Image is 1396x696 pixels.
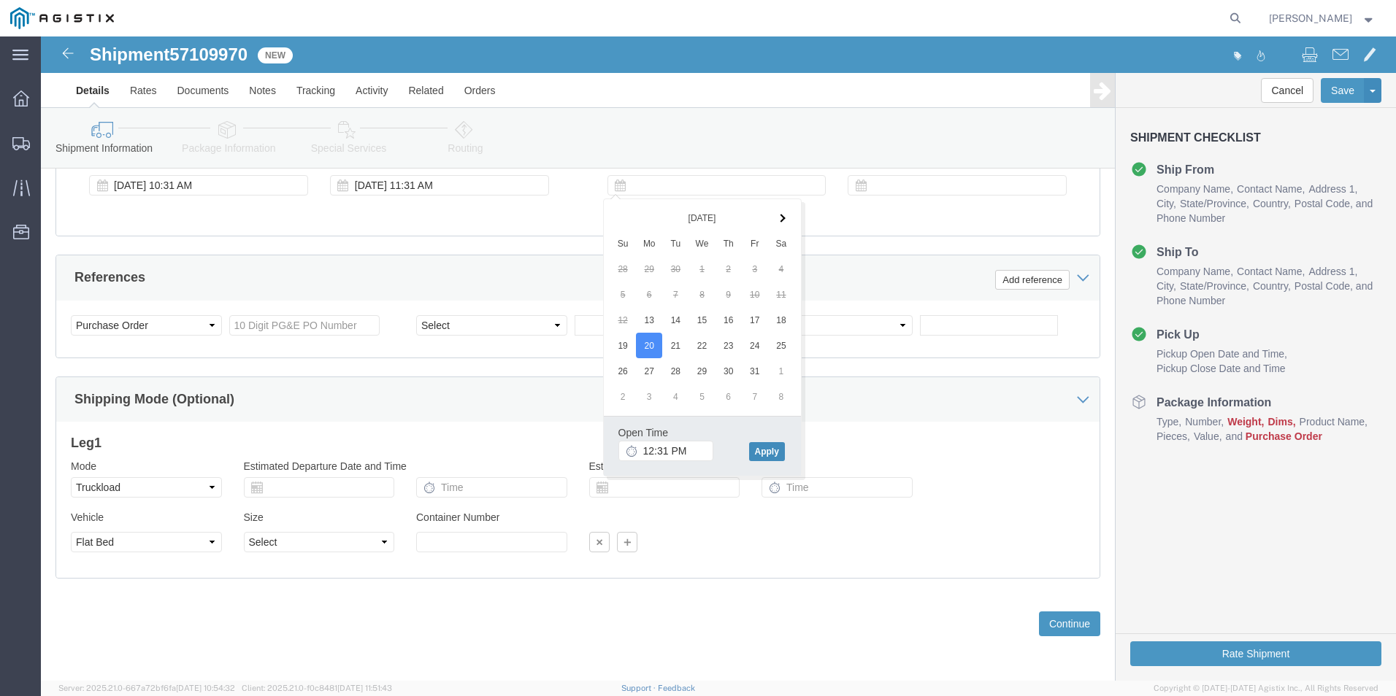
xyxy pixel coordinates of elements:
span: Copyright © [DATE]-[DATE] Agistix Inc., All Rights Reserved [1154,682,1378,695]
button: [PERSON_NAME] [1268,9,1376,27]
a: Support [621,684,658,692]
iframe: FS Legacy Container [41,36,1396,681]
span: [DATE] 11:51:43 [337,684,392,692]
span: Robert Hall [1269,10,1352,26]
span: Client: 2025.21.0-f0c8481 [242,684,392,692]
img: logo [10,7,114,29]
a: Feedback [658,684,695,692]
span: [DATE] 10:54:32 [176,684,235,692]
span: Server: 2025.21.0-667a72bf6fa [58,684,235,692]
